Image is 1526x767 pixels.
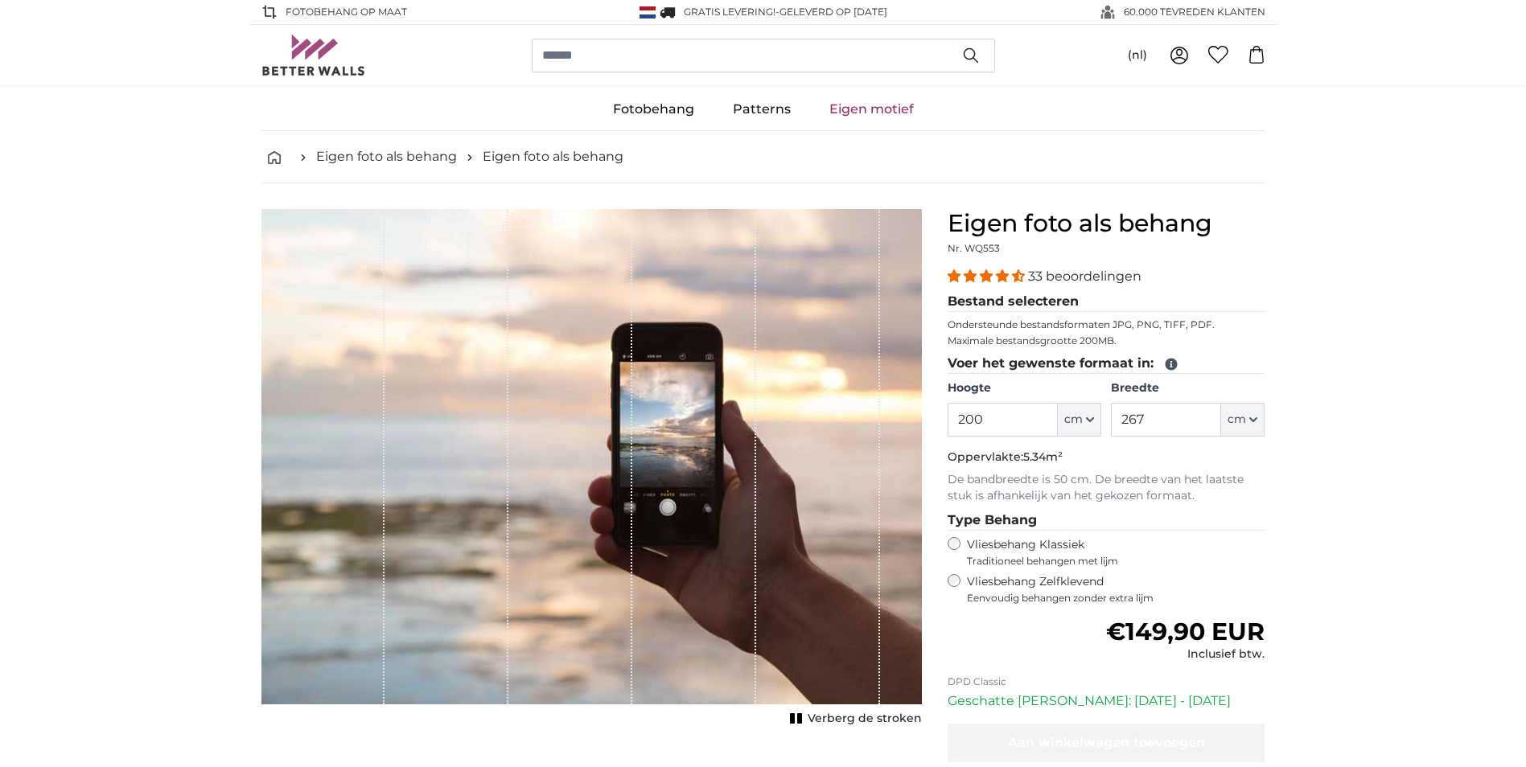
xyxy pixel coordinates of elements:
[483,147,623,166] a: Eigen foto als behang
[1221,403,1265,437] button: cm
[1228,412,1246,428] span: cm
[948,691,1265,711] p: Geschatte [PERSON_NAME]: [DATE] - [DATE]
[316,147,457,166] a: Eigen foto als behang
[261,209,922,730] div: 1 of 1
[684,6,775,18] span: GRATIS levering!
[948,242,1000,254] span: Nr. WQ553
[948,472,1265,504] p: De bandbreedte is 50 cm. De breedte van het laatste stuk is afhankelijk van het gekozen formaat.
[1111,380,1265,396] label: Breedte
[785,708,922,730] button: Verberg de stroken
[948,334,1265,347] p: Maximale bestandsgrootte 200MB.
[261,131,1265,183] nav: breadcrumbs
[810,88,933,130] a: Eigen motief
[261,35,366,76] img: Betterwalls
[779,6,887,18] span: Geleverd op [DATE]
[714,88,810,130] a: Patterns
[1058,403,1101,437] button: cm
[948,724,1265,762] button: Aan winkelwagen toevoegen
[775,6,887,18] span: -
[640,6,656,18] img: Nederland
[594,88,714,130] a: Fotobehang
[948,449,1265,466] p: Oppervlakte:
[967,574,1265,605] label: Vliesbehang Zelfklevend
[948,292,1265,312] legend: Bestand selecteren
[948,269,1028,284] span: 4.33 stars
[286,5,407,19] span: FOTOBEHANG OP MAAT
[948,318,1265,331] p: Ondersteunde bestandsformaten JPG, PNG, TIFF, PDF.
[1115,41,1160,70] button: (nl)
[1106,646,1265,662] div: Inclusief btw.
[1028,269,1141,284] span: 33 beoordelingen
[948,209,1265,238] h1: Eigen foto als behang
[1008,735,1205,750] span: Aan winkelwagen toevoegen
[1106,617,1265,646] span: €149,90 EUR
[948,511,1265,531] legend: Type Behang
[1124,5,1265,19] span: 60.000 TEVREDEN KLANTEN
[948,675,1265,688] p: DPD Classic
[967,537,1236,568] label: Vliesbehang Klassiek
[967,592,1265,605] span: Eenvoudig behangen zonder extra lijm
[948,354,1265,374] legend: Voer het gewenste formaat in:
[808,711,922,727] span: Verberg de stroken
[1064,412,1083,428] span: cm
[948,380,1101,396] label: Hoogte
[1023,449,1063,464] span: 5.34m²
[967,555,1236,568] span: Traditioneel behangen met lijm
